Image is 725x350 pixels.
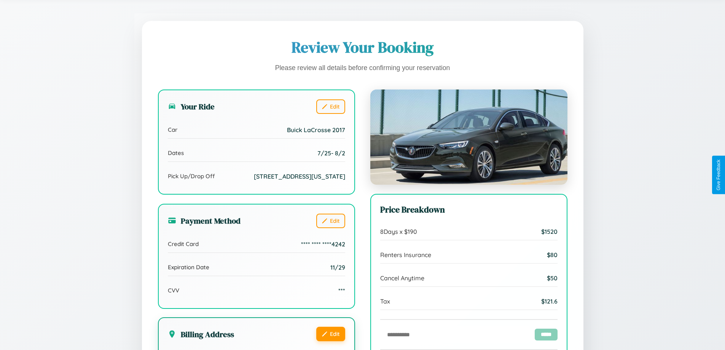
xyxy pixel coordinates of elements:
span: Expiration Date [168,264,209,271]
span: $ 121.6 [541,297,558,305]
button: Edit [316,327,345,341]
h3: Payment Method [168,215,241,226]
h3: Price Breakdown [380,204,558,216]
span: Tax [380,297,390,305]
button: Edit [316,214,345,228]
img: Buick LaCrosse [370,89,567,185]
span: 8 Days x $ 190 [380,228,417,235]
span: Pick Up/Drop Off [168,173,215,180]
span: Car [168,126,177,133]
h3: Billing Address [168,329,234,340]
span: Buick LaCrosse 2017 [287,126,345,134]
span: $ 1520 [541,228,558,235]
span: CVV [168,287,179,294]
span: $ 80 [547,251,558,259]
span: [STREET_ADDRESS][US_STATE] [254,173,345,180]
span: Renters Insurance [380,251,431,259]
button: Edit [316,99,345,114]
span: 11/29 [330,264,345,271]
h3: Your Ride [168,101,215,112]
span: Dates [168,149,184,157]
span: Credit Card [168,240,199,248]
span: 7 / 25 - 8 / 2 [317,149,345,157]
div: Give Feedback [716,160,721,190]
h1: Review Your Booking [158,37,567,58]
span: Cancel Anytime [380,274,424,282]
span: $ 50 [547,274,558,282]
p: Please review all details before confirming your reservation [158,62,567,74]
